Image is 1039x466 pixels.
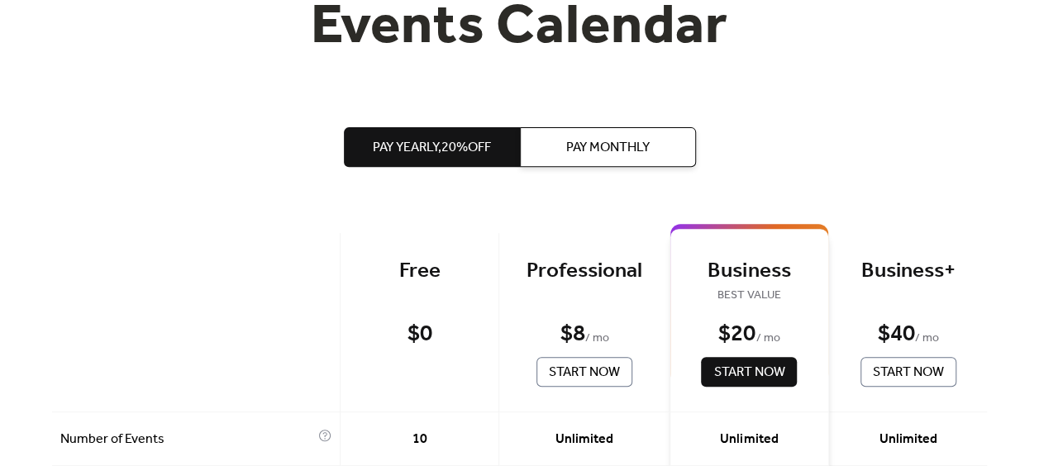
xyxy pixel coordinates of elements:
[536,357,632,387] button: Start Now
[584,329,608,349] span: / mo
[520,127,696,167] button: Pay Monthly
[365,258,474,285] div: Free
[695,258,803,285] div: Business
[915,329,939,349] span: / mo
[720,430,778,449] span: Unlimited
[755,329,779,349] span: / mo
[344,127,520,167] button: Pay Yearly,20%off
[373,138,491,158] span: Pay Yearly, 20% off
[407,320,432,349] div: $ 0
[860,357,956,387] button: Start Now
[854,258,962,285] div: Business+
[879,430,937,449] span: Unlimited
[524,258,645,285] div: Professional
[412,430,427,449] span: 10
[701,357,797,387] button: Start Now
[60,430,314,449] span: Number of Events
[555,430,613,449] span: Unlimited
[695,286,803,306] span: BEST VALUE
[877,320,914,349] div: $ 40
[713,363,784,383] span: Start Now
[549,363,620,383] span: Start Now
[560,320,584,349] div: $ 8
[718,320,755,349] div: $ 20
[873,363,944,383] span: Start Now
[566,138,650,158] span: Pay Monthly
